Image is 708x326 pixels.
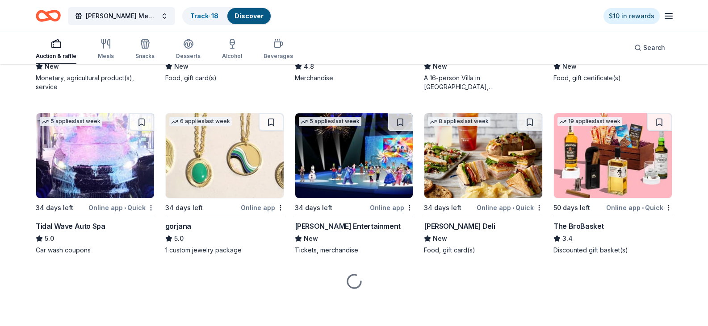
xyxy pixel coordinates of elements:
div: 8 applies last week [428,117,490,126]
div: [PERSON_NAME] Deli [424,221,495,231]
div: 50 days left [553,202,590,213]
img: Image for Feld Entertainment [295,113,413,198]
div: Car wash coupons [36,246,155,255]
button: Desserts [176,35,201,64]
button: Auction & raffle [36,35,76,64]
a: Image for gorjana6 applieslast week34 days leftOnline appgorjana5.01 custom jewelry package [165,113,284,255]
div: A 16-person Villa in [GEOGRAPHIC_DATA], [GEOGRAPHIC_DATA], [GEOGRAPHIC_DATA] for 7days/6nights (R... [424,74,543,91]
span: New [433,233,447,244]
span: New [45,61,59,72]
span: New [562,61,577,72]
span: 3.4 [562,233,573,244]
button: Alcohol [222,35,242,64]
div: 5 applies last week [40,117,102,126]
span: • [124,204,126,211]
img: Image for Tidal Wave Auto Spa [36,113,154,198]
div: 34 days left [424,202,461,213]
div: Food, gift card(s) [165,74,284,83]
span: 5.0 [45,233,54,244]
span: New [174,61,189,72]
div: 19 applies last week [557,117,622,126]
div: Merchandise [295,74,414,83]
div: Auction & raffle [36,53,76,60]
div: 6 applies last week [169,117,232,126]
a: Image for Tidal Wave Auto Spa5 applieslast week34 days leftOnline app•QuickTidal Wave Auto Spa5.0... [36,113,155,255]
a: $10 in rewards [603,8,660,24]
span: 5.0 [174,233,184,244]
button: [PERSON_NAME] Memorial Golf Tournament [68,7,175,25]
div: Food, gift certificate(s) [553,74,672,83]
button: Search [627,39,672,57]
div: Tickets, merchandise [295,246,414,255]
img: Image for gorjana [166,113,284,198]
button: Meals [98,35,114,64]
a: Track· 18 [190,12,218,20]
span: New [433,61,447,72]
span: [PERSON_NAME] Memorial Golf Tournament [86,11,157,21]
div: Online app Quick [88,202,155,213]
div: Alcohol [222,53,242,60]
a: Discover [235,12,264,20]
div: Beverages [264,53,293,60]
div: Online app Quick [606,202,672,213]
div: Online app [370,202,413,213]
img: Image for McAlister's Deli [424,113,542,198]
a: Image for McAlister's Deli8 applieslast week34 days leftOnline app•Quick[PERSON_NAME] DeliNewFood... [424,113,543,255]
a: Home [36,5,61,26]
div: gorjana [165,221,191,231]
div: The BroBasket [553,221,604,231]
span: Search [643,42,665,53]
div: Discounted gift basket(s) [553,246,672,255]
img: Image for The BroBasket [554,113,672,198]
div: Tidal Wave Auto Spa [36,221,105,231]
div: Monetary, agricultural product(s), service [36,74,155,91]
button: Track· 18Discover [182,7,272,25]
div: Online app Quick [477,202,543,213]
span: 4.8 [304,61,314,72]
span: • [642,204,644,211]
button: Beverages [264,35,293,64]
span: • [512,204,514,211]
a: Image for The BroBasket19 applieslast week50 days leftOnline app•QuickThe BroBasket3.4Discounted ... [553,113,672,255]
div: Online app [241,202,284,213]
div: 5 applies last week [299,117,361,126]
div: Desserts [176,53,201,60]
div: Food, gift card(s) [424,246,543,255]
span: New [304,233,318,244]
div: Snacks [135,53,155,60]
button: Snacks [135,35,155,64]
div: 1 custom jewelry package [165,246,284,255]
div: [PERSON_NAME] Entertainment [295,221,401,231]
div: 34 days left [165,202,203,213]
a: Image for Feld Entertainment5 applieslast week34 days leftOnline app[PERSON_NAME] EntertainmentNe... [295,113,414,255]
div: 34 days left [295,202,332,213]
div: Meals [98,53,114,60]
div: 34 days left [36,202,73,213]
